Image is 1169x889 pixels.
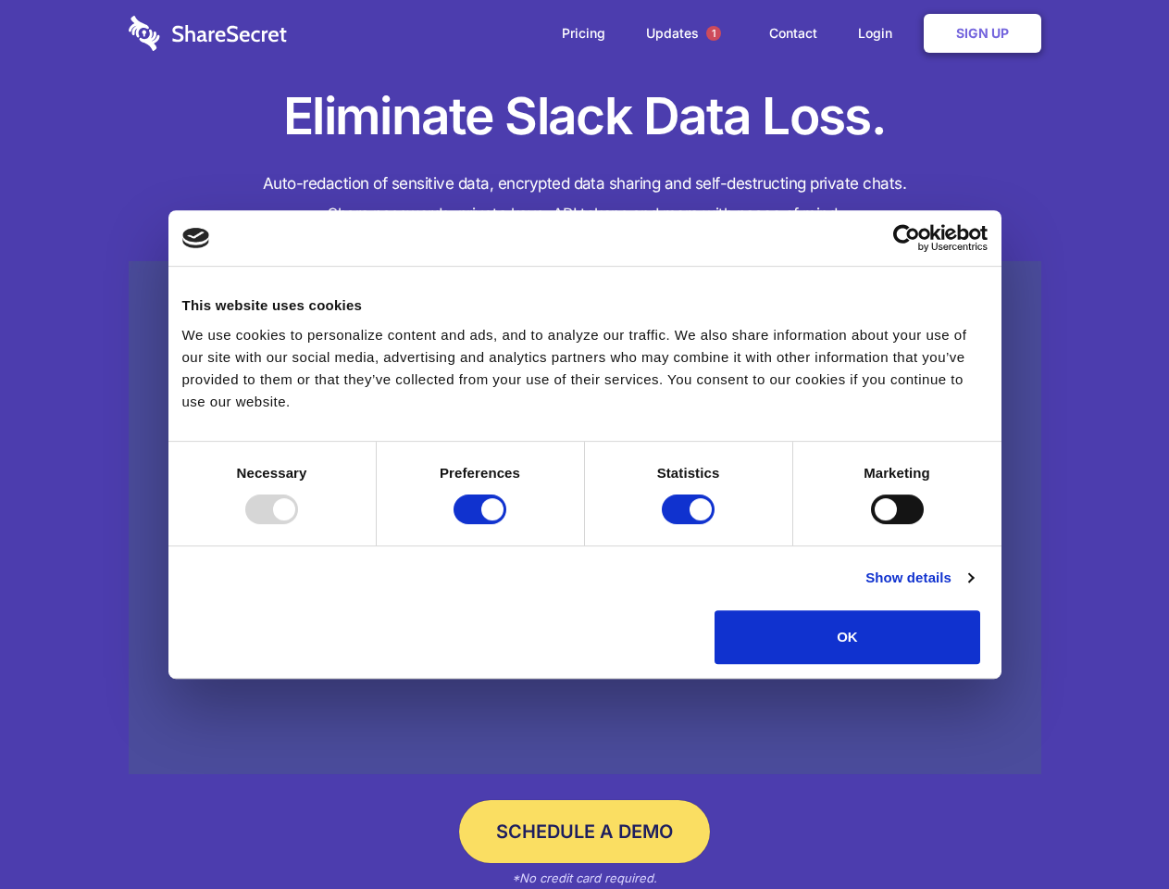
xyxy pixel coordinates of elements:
a: Show details [865,567,973,589]
a: Sign Up [924,14,1041,53]
div: We use cookies to personalize content and ads, and to analyze our traffic. We also share informat... [182,324,988,413]
em: *No credit card required. [512,870,657,885]
img: logo-wordmark-white-trans-d4663122ce5f474addd5e946df7df03e33cb6a1c49d2221995e7729f52c070b2.svg [129,16,287,51]
strong: Preferences [440,465,520,481]
span: 1 [706,26,721,41]
img: logo [182,228,210,248]
h1: Eliminate Slack Data Loss. [129,83,1041,150]
a: Contact [751,5,836,62]
strong: Necessary [237,465,307,481]
button: OK [715,610,980,664]
div: This website uses cookies [182,294,988,317]
a: Login [839,5,920,62]
strong: Statistics [657,465,720,481]
a: Pricing [543,5,624,62]
a: Usercentrics Cookiebot - opens in a new window [826,224,988,252]
strong: Marketing [864,465,930,481]
a: Schedule a Demo [459,800,710,863]
a: Wistia video thumbnail [129,261,1041,775]
h4: Auto-redaction of sensitive data, encrypted data sharing and self-destructing private chats. Shar... [129,169,1041,230]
